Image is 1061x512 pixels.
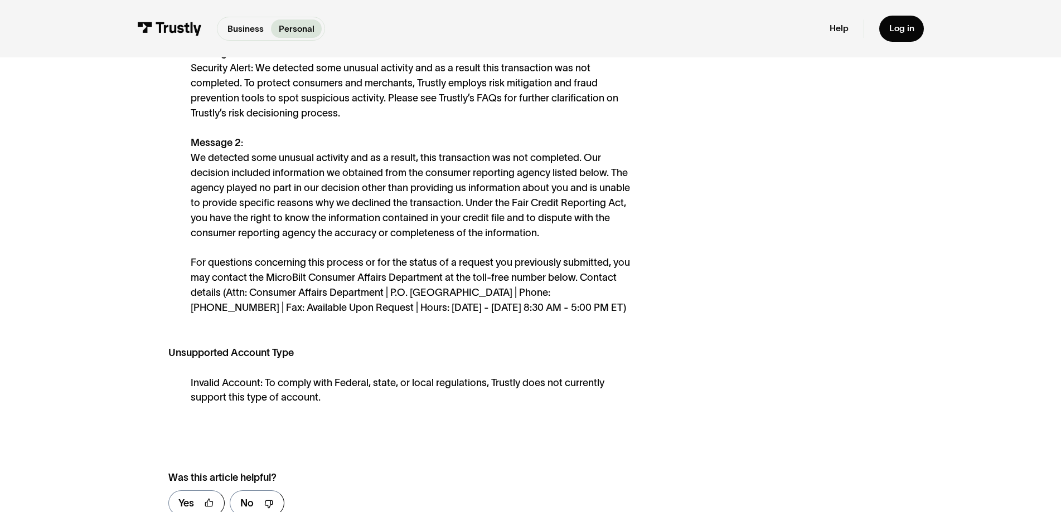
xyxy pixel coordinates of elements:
[168,470,608,485] div: Was this article helpful?
[137,22,202,36] img: Trustly Logo
[227,22,264,36] p: Business
[271,19,322,37] a: Personal
[889,23,914,34] div: Log in
[879,16,924,42] a: Log in
[191,47,241,58] strong: Message 1:
[240,496,254,511] div: No
[830,23,849,34] a: Help
[220,19,271,37] a: Business
[191,376,635,406] div: Invalid Account: To comply with Federal, state, or local regulations, Trustly does not currently ...
[191,46,635,315] div: Security Alert: We detected some unusual activity and as a result this transaction was not comple...
[168,347,294,358] strong: Unsupported Account Type
[191,137,243,148] strong: Message 2:
[178,496,194,511] div: Yes
[279,22,314,36] p: Personal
